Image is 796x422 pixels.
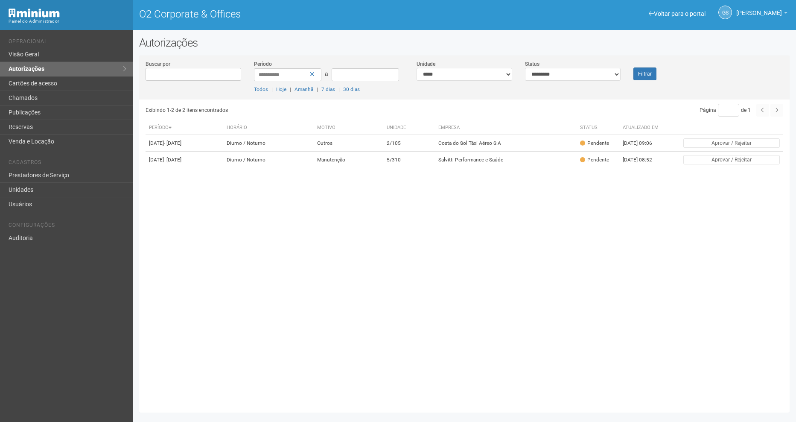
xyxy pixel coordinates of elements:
[254,60,272,68] label: Período
[146,135,223,152] td: [DATE]
[9,38,126,47] li: Operacional
[580,140,609,147] div: Pendente
[325,70,328,77] span: a
[700,107,751,113] span: Página de 1
[619,152,666,168] td: [DATE] 08:52
[619,121,666,135] th: Atualizado em
[435,152,577,168] td: Salvitti Performance e Saúde
[294,86,313,92] a: Amanhã
[435,135,577,152] td: Costa do Sol Táxi Aéreo S.A
[383,152,435,168] td: 5/310
[338,86,340,92] span: |
[435,121,577,135] th: Empresa
[317,86,318,92] span: |
[525,60,539,68] label: Status
[683,138,780,148] button: Aprovar / Rejeitar
[139,9,458,20] h1: O2 Corporate & Offices
[9,18,126,25] div: Painel do Administrador
[223,152,314,168] td: Diurno / Noturno
[254,86,268,92] a: Todos
[139,36,790,49] h2: Autorizações
[314,121,383,135] th: Motivo
[383,121,435,135] th: Unidade
[580,156,609,164] div: Pendente
[146,152,223,168] td: [DATE]
[146,104,462,117] div: Exibindo 1-2 de 2 itens encontrados
[9,159,126,168] li: Cadastros
[736,1,782,16] span: Gabriela Souza
[223,121,314,135] th: Horário
[314,152,383,168] td: Manutenção
[577,121,619,135] th: Status
[146,60,170,68] label: Buscar por
[9,222,126,231] li: Configurações
[290,86,291,92] span: |
[683,155,780,164] button: Aprovar / Rejeitar
[276,86,286,92] a: Hoje
[164,140,181,146] span: - [DATE]
[223,135,314,152] td: Diurno / Noturno
[417,60,435,68] label: Unidade
[619,135,666,152] td: [DATE] 09:06
[736,11,787,18] a: [PERSON_NAME]
[271,86,273,92] span: |
[146,121,223,135] th: Período
[383,135,435,152] td: 2/105
[314,135,383,152] td: Outros
[321,86,335,92] a: 7 dias
[718,6,732,19] a: GS
[9,9,60,18] img: Minium
[633,67,656,80] button: Filtrar
[164,157,181,163] span: - [DATE]
[649,10,706,17] a: Voltar para o portal
[343,86,360,92] a: 30 dias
